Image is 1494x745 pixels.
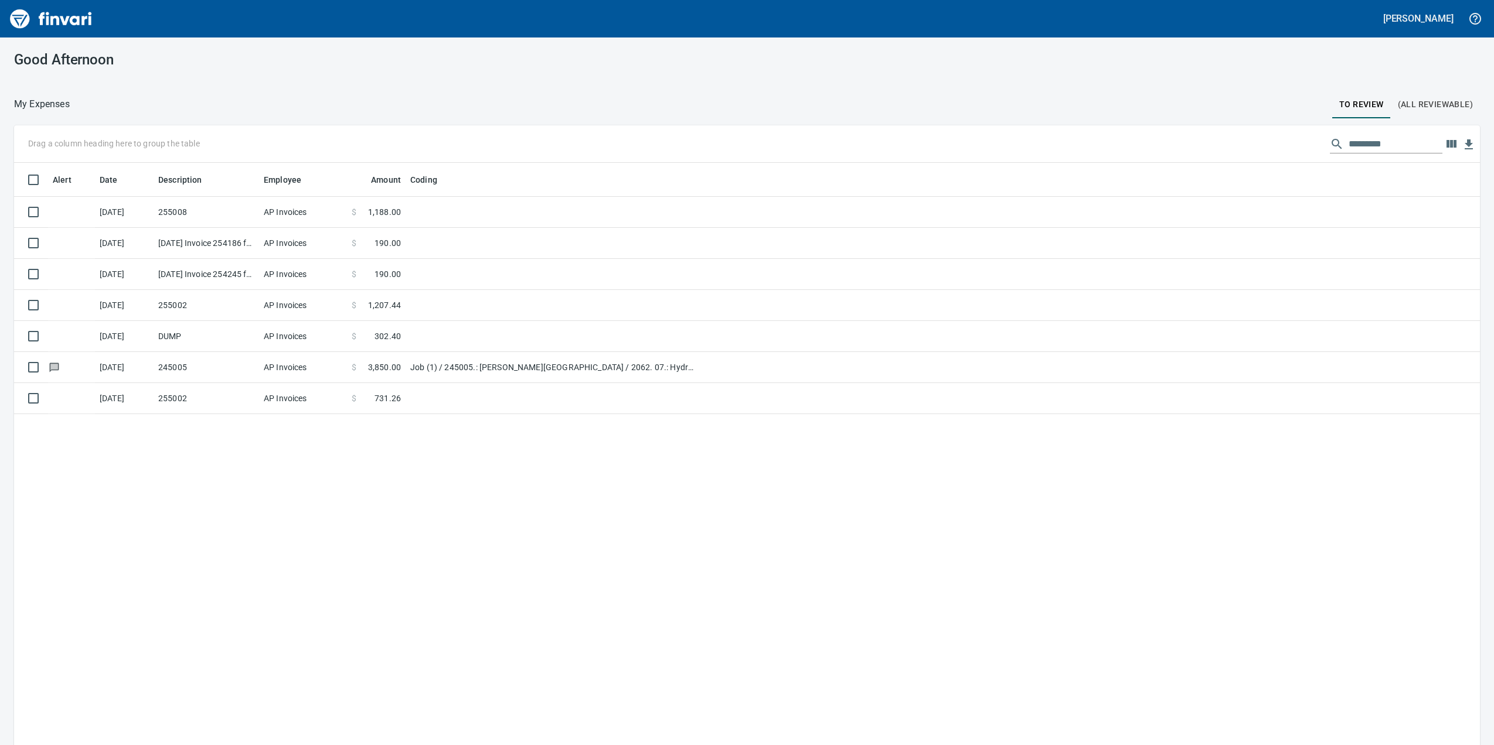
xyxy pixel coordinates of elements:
[95,259,154,290] td: [DATE]
[1383,12,1454,25] h5: [PERSON_NAME]
[158,173,217,187] span: Description
[368,361,401,373] span: 3,850.00
[1442,135,1460,153] button: Choose columns to display
[95,383,154,414] td: [DATE]
[28,138,200,149] p: Drag a column heading here to group the table
[264,173,301,187] span: Employee
[154,352,259,383] td: 245005
[14,52,484,68] h3: Good Afternoon
[100,173,118,187] span: Date
[259,197,347,228] td: AP Invoices
[53,173,72,187] span: Alert
[259,352,347,383] td: AP Invoices
[95,228,154,259] td: [DATE]
[259,228,347,259] td: AP Invoices
[264,173,317,187] span: Employee
[14,97,70,111] nav: breadcrumb
[375,237,401,249] span: 190.00
[375,330,401,342] span: 302.40
[259,290,347,321] td: AP Invoices
[356,173,401,187] span: Amount
[154,383,259,414] td: 255002
[375,268,401,280] span: 190.00
[48,363,60,371] span: Has messages
[368,206,401,218] span: 1,188.00
[1380,9,1456,28] button: [PERSON_NAME]
[154,321,259,352] td: DUMP
[352,237,356,249] span: $
[154,197,259,228] td: 255008
[154,290,259,321] td: 255002
[352,206,356,218] span: $
[368,299,401,311] span: 1,207.44
[352,268,356,280] span: $
[410,173,437,187] span: Coding
[259,259,347,290] td: AP Invoices
[352,330,356,342] span: $
[375,392,401,404] span: 731.26
[352,392,356,404] span: $
[259,321,347,352] td: AP Invoices
[95,290,154,321] td: [DATE]
[95,352,154,383] td: [DATE]
[352,361,356,373] span: $
[7,5,95,33] img: Finvari
[154,228,259,259] td: [DATE] Invoice 254186 from [PERSON_NAME] Aggressive Enterprises Inc. (1-22812)
[410,173,452,187] span: Coding
[100,173,133,187] span: Date
[1339,97,1384,112] span: To Review
[259,383,347,414] td: AP Invoices
[406,352,699,383] td: Job (1) / 245005.: [PERSON_NAME][GEOGRAPHIC_DATA] / 2062. 07.: Hydroseeding (TU) / 4: Subcontractors
[371,173,401,187] span: Amount
[1460,136,1478,153] button: Download table
[154,259,259,290] td: [DATE] Invoice 254245 from [PERSON_NAME] Aggressive Enterprises Inc. (1-22812)
[53,173,87,187] span: Alert
[158,173,202,187] span: Description
[352,299,356,311] span: $
[95,321,154,352] td: [DATE]
[95,197,154,228] td: [DATE]
[1398,97,1473,112] span: (All Reviewable)
[14,97,70,111] p: My Expenses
